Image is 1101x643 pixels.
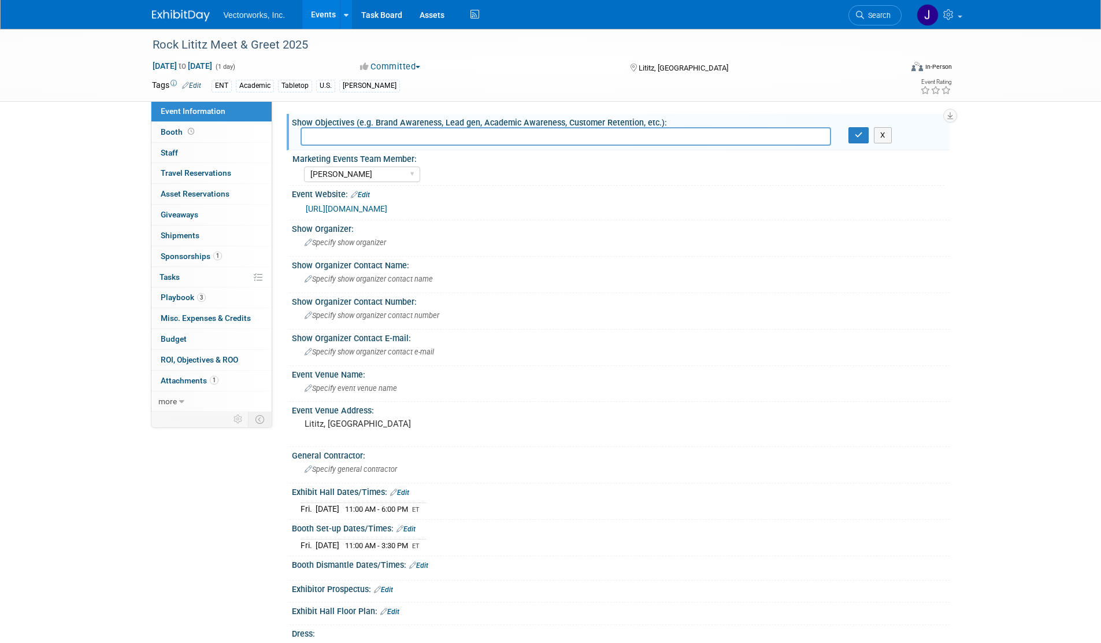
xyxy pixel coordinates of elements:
[409,561,428,570] a: Edit
[161,168,231,178] span: Travel Reservations
[305,384,397,393] span: Specify event venue name
[292,257,950,271] div: Show Organizer Contact Name:
[316,539,339,552] td: [DATE]
[292,447,950,461] div: General Contractor:
[210,376,218,385] span: 1
[161,148,178,157] span: Staff
[292,150,944,165] div: Marketing Events Team Member:
[305,465,397,474] span: Specify general contractor
[182,82,201,90] a: Edit
[305,348,434,356] span: Specify show organizer contact e-mail
[639,64,728,72] span: Lititz, [GEOGRAPHIC_DATA]
[161,231,199,240] span: Shipments
[874,127,892,143] button: X
[305,275,433,283] span: Specify show organizer contact name
[197,293,206,302] span: 3
[339,80,400,92] div: [PERSON_NAME]
[412,542,420,550] span: ET
[151,184,272,204] a: Asset Reservations
[151,101,272,121] a: Event Information
[151,350,272,370] a: ROI, Objectives & ROO
[356,61,425,73] button: Committed
[396,525,416,533] a: Edit
[292,483,950,498] div: Exhibit Hall Dates/Times:
[345,541,408,550] span: 11:00 AM - 3:30 PM
[151,287,272,308] a: Playbook3
[292,293,950,308] div: Show Organizer Contact Number:
[390,489,409,497] a: Edit
[305,238,386,247] span: Specify show organizer
[864,11,891,20] span: Search
[236,80,274,92] div: Academic
[161,334,187,343] span: Budget
[292,556,950,571] div: Booth Dismantle Dates/Times:
[833,60,952,77] div: Event Format
[161,127,197,136] span: Booth
[278,80,312,92] div: Tabletop
[301,539,316,552] td: Fri.
[920,79,951,85] div: Event Rating
[248,412,272,427] td: Toggle Event Tabs
[292,625,950,640] div: Dress:
[292,114,950,128] div: Show Objectives (e.g. Brand Awareness, Lead gen, Academic Awareness, Customer Retention, etc.):
[345,505,408,513] span: 11:00 AM - 6:00 PM
[161,293,206,302] span: Playbook
[151,163,272,183] a: Travel Reservations
[186,127,197,136] span: Booth not reserved yet
[151,226,272,246] a: Shipments
[412,506,420,513] span: ET
[151,122,272,142] a: Booth
[380,608,399,616] a: Edit
[152,10,210,21] img: ExhibitDay
[161,252,222,261] span: Sponsorships
[316,503,339,515] td: [DATE]
[306,204,387,213] a: [URL][DOMAIN_NAME]
[292,330,950,344] div: Show Organizer Contact E-mail:
[151,267,272,287] a: Tasks
[152,79,201,93] td: Tags
[374,586,393,594] a: Edit
[177,61,188,71] span: to
[292,581,950,596] div: Exhibitor Prospectus:
[151,371,272,391] a: Attachments1
[161,106,225,116] span: Event Information
[160,272,180,282] span: Tasks
[292,220,950,235] div: Show Organizer:
[152,61,213,71] span: [DATE] [DATE]
[212,80,232,92] div: ENT
[292,603,950,618] div: Exhibit Hall Floor Plan:
[161,376,218,385] span: Attachments
[224,10,286,20] span: Vectorworks, Inc.
[161,210,198,219] span: Giveaways
[151,391,272,412] a: more
[161,355,238,364] span: ROI, Objectives & ROO
[292,186,950,201] div: Event Website:
[151,143,272,163] a: Staff
[316,80,335,92] div: U.S.
[214,63,235,71] span: (1 day)
[301,503,316,515] td: Fri.
[161,313,251,323] span: Misc. Expenses & Credits
[292,520,950,535] div: Booth Set-up Dates/Times:
[925,62,952,71] div: In-Person
[151,246,272,267] a: Sponsorships1
[292,402,950,416] div: Event Venue Address:
[149,35,884,56] div: Rock Lititz Meet & Greet 2025
[151,329,272,349] a: Budget
[917,4,939,26] img: Jennifer Hart
[228,412,249,427] td: Personalize Event Tab Strip
[213,252,222,260] span: 1
[292,366,950,380] div: Event Venue Name:
[351,191,370,199] a: Edit
[158,397,177,406] span: more
[305,311,439,320] span: Specify show organizer contact number
[305,419,553,429] pre: Lititz, [GEOGRAPHIC_DATA]
[848,5,902,25] a: Search
[161,189,229,198] span: Asset Reservations
[151,308,272,328] a: Misc. Expenses & Credits
[151,205,272,225] a: Giveaways
[911,62,923,71] img: Format-Inperson.png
